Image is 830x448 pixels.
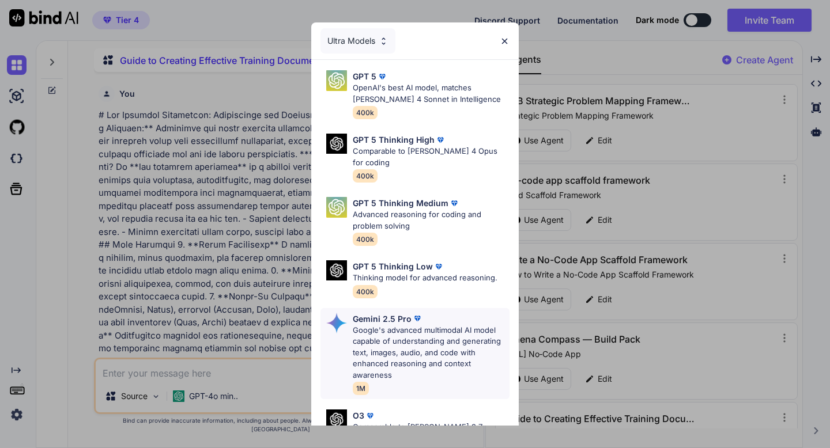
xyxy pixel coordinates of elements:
p: Comparable to [PERSON_NAME] 3.7 Sonnet, superior intelligence [353,422,510,444]
p: Comparable to [PERSON_NAME] 4 Opus for coding [353,146,510,168]
img: Pick Models [326,409,347,430]
img: premium [376,71,388,82]
img: premium [448,198,460,209]
img: Pick Models [326,313,347,333]
p: Thinking model for advanced reasoning. [353,272,497,284]
img: premium [364,410,376,422]
p: Google's advanced multimodal AI model capable of understanding and generating text, images, audio... [353,325,510,381]
p: Advanced reasoning for coding and problem solving [353,209,510,231]
img: Pick Models [326,197,347,218]
p: GPT 5 Thinking Medium [353,197,448,209]
img: Pick Models [326,70,347,91]
img: premium [412,313,423,324]
img: Pick Models [326,260,347,280]
p: OpenAI's best AI model, matches [PERSON_NAME] 4 Sonnet in Intelligence [353,82,510,105]
p: GPT 5 Thinking High [353,134,435,146]
p: Gemini 2.5 Pro [353,313,412,325]
div: Ultra Models [320,28,395,54]
p: GPT 5 [353,70,376,82]
span: 400k [353,285,378,298]
img: Pick Models [326,134,347,154]
img: premium [433,261,444,272]
img: Pick Models [379,36,388,46]
img: close [500,36,510,46]
span: 400k [353,106,378,119]
p: GPT 5 Thinking Low [353,260,433,272]
span: 400k [353,233,378,246]
span: 400k [353,169,378,183]
span: 1M [353,382,369,395]
p: O3 [353,409,364,422]
img: premium [435,134,446,146]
